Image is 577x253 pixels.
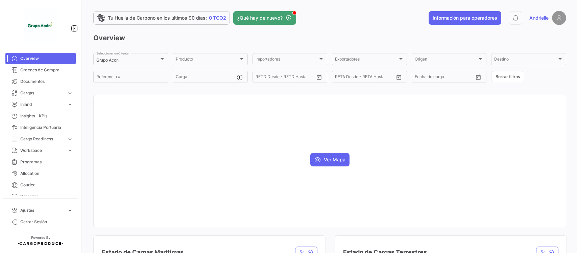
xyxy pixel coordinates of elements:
[5,168,76,179] a: Allocation
[20,147,64,154] span: Workspace
[432,75,460,80] input: Hasta
[5,122,76,133] a: Inteligencia Portuaria
[5,191,76,202] a: Sensores
[473,72,483,82] button: Open calendar
[335,75,347,80] input: Desde
[67,136,73,142] span: expand_more
[5,76,76,87] a: Documentos
[272,75,300,80] input: Hasta
[20,101,64,108] span: Inland
[5,156,76,168] a: Programas
[256,58,318,63] span: Importadores
[20,159,73,165] span: Programas
[20,124,73,131] span: Inteligencia Portuaria
[67,147,73,154] span: expand_more
[20,207,64,213] span: Ajustes
[93,33,566,43] h3: Overview
[314,72,324,82] button: Open calendar
[20,219,73,225] span: Cerrar Sesión
[67,90,73,96] span: expand_more
[335,58,398,63] span: Exportadores
[233,11,296,25] button: ¿Qué hay de nuevo?
[20,90,64,96] span: Cargas
[20,67,73,73] span: Órdenes de Compra
[96,57,119,63] mat-select-trigger: Grupo Acon
[5,179,76,191] a: Courier
[20,55,73,62] span: Overview
[20,193,73,200] span: Sensores
[415,75,427,80] input: Desde
[108,15,207,21] span: Tu Huella de Carbono en los últimos 90 días:
[5,64,76,76] a: Órdenes de Compra
[67,101,73,108] span: expand_more
[491,71,524,82] button: Borrar filtros
[494,58,557,63] span: Destino
[529,15,549,21] span: Andrielle
[237,15,283,21] span: ¿Qué hay de nuevo?
[552,11,566,25] img: placeholder-user.png
[20,170,73,177] span: Allocation
[352,75,380,80] input: Hasta
[67,207,73,213] span: expand_more
[20,182,73,188] span: Courier
[310,153,350,166] button: Ver Mapa
[176,58,239,63] span: Producto
[256,75,268,80] input: Desde
[5,53,76,64] a: Overview
[415,58,478,63] span: Origen
[93,11,230,25] a: Tu Huella de Carbono en los últimos 90 días:0 TCO2
[429,11,501,25] button: Información para operadores
[20,113,73,119] span: Insights - KPIs
[394,72,404,82] button: Open calendar
[209,15,226,21] span: 0 TCO2
[20,78,73,85] span: Documentos
[5,110,76,122] a: Insights - KPIs
[24,8,57,42] img: 1f3d66c5-6a2d-4a07-a58d-3a8e9bbc88ff.jpeg
[20,136,64,142] span: Cargo Readiness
